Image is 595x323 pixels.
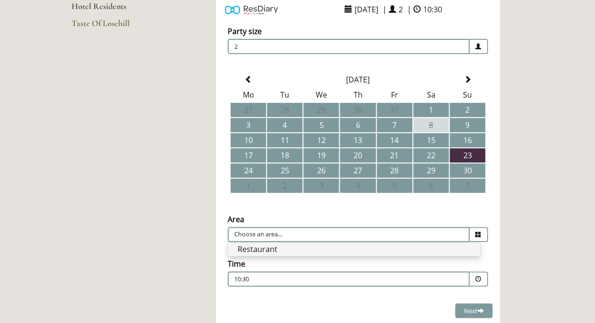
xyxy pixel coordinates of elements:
td: 20 [340,148,375,162]
td: 30 [340,103,375,117]
td: 26 [303,163,339,178]
td: 28 [377,163,412,178]
th: Su [450,88,485,102]
td: 28 [267,103,302,117]
td: 31 [377,103,412,117]
img: Powered by ResDiary [225,3,278,17]
li: Restaurant [228,242,480,256]
th: Fr [377,88,412,102]
td: 7 [377,118,412,132]
button: Next [455,303,493,319]
span: Next [464,306,484,315]
td: 9 [450,118,485,132]
p: 10:30 [234,275,406,284]
label: Area [228,214,244,224]
td: 10 [231,133,266,147]
span: | [382,4,387,15]
td: 4 [267,118,302,132]
th: Select Month [267,72,449,87]
span: 10:30 [421,2,444,17]
td: 6 [413,179,449,193]
td: 22 [413,148,449,162]
th: Th [340,88,375,102]
td: 27 [231,103,266,117]
td: 16 [450,133,485,147]
label: Time [228,259,245,269]
td: 18 [267,148,302,162]
td: 7 [450,179,485,193]
td: 13 [340,133,375,147]
td: 14 [377,133,412,147]
td: 17 [231,148,266,162]
td: 8 [413,118,449,132]
td: 19 [303,148,339,162]
td: 1 [231,179,266,193]
td: 5 [303,118,339,132]
td: 1 [413,103,449,117]
span: [DATE] [352,2,381,17]
a: Taste Of Losehill [71,18,162,35]
td: 6 [340,118,375,132]
td: 15 [413,133,449,147]
td: 30 [450,163,485,178]
td: 4 [340,179,375,193]
td: 2 [450,103,485,117]
span: 2 [228,39,470,54]
a: Hotel Residents [71,1,162,18]
td: 24 [231,163,266,178]
td: 2 [267,179,302,193]
td: 11 [267,133,302,147]
span: 2 [396,2,405,17]
td: 27 [340,163,375,178]
span: Previous Month [245,76,252,83]
td: 25 [267,163,302,178]
label: Party size [228,26,262,36]
th: We [303,88,339,102]
th: Sa [413,88,449,102]
th: Mo [231,88,266,102]
span: | [407,4,411,15]
span: Next Month [463,76,471,83]
td: 3 [303,179,339,193]
td: 5 [377,179,412,193]
td: 29 [413,163,449,178]
td: 23 [450,148,485,162]
th: Tu [267,88,302,102]
td: 29 [303,103,339,117]
td: 12 [303,133,339,147]
td: 3 [231,118,266,132]
td: 21 [377,148,412,162]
